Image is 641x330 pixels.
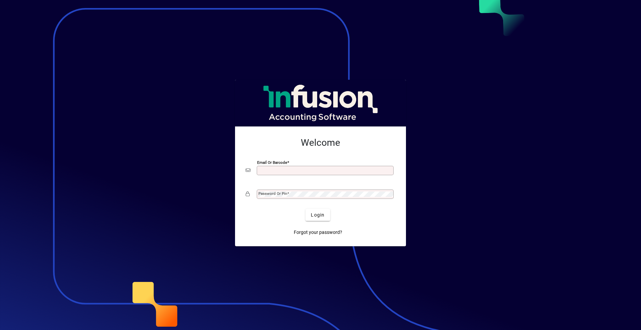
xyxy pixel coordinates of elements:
[291,226,345,238] a: Forgot your password?
[257,160,287,165] mat-label: Email or Barcode
[305,209,330,221] button: Login
[294,229,342,236] span: Forgot your password?
[246,137,395,148] h2: Welcome
[258,191,287,196] mat-label: Password or Pin
[311,212,325,219] span: Login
